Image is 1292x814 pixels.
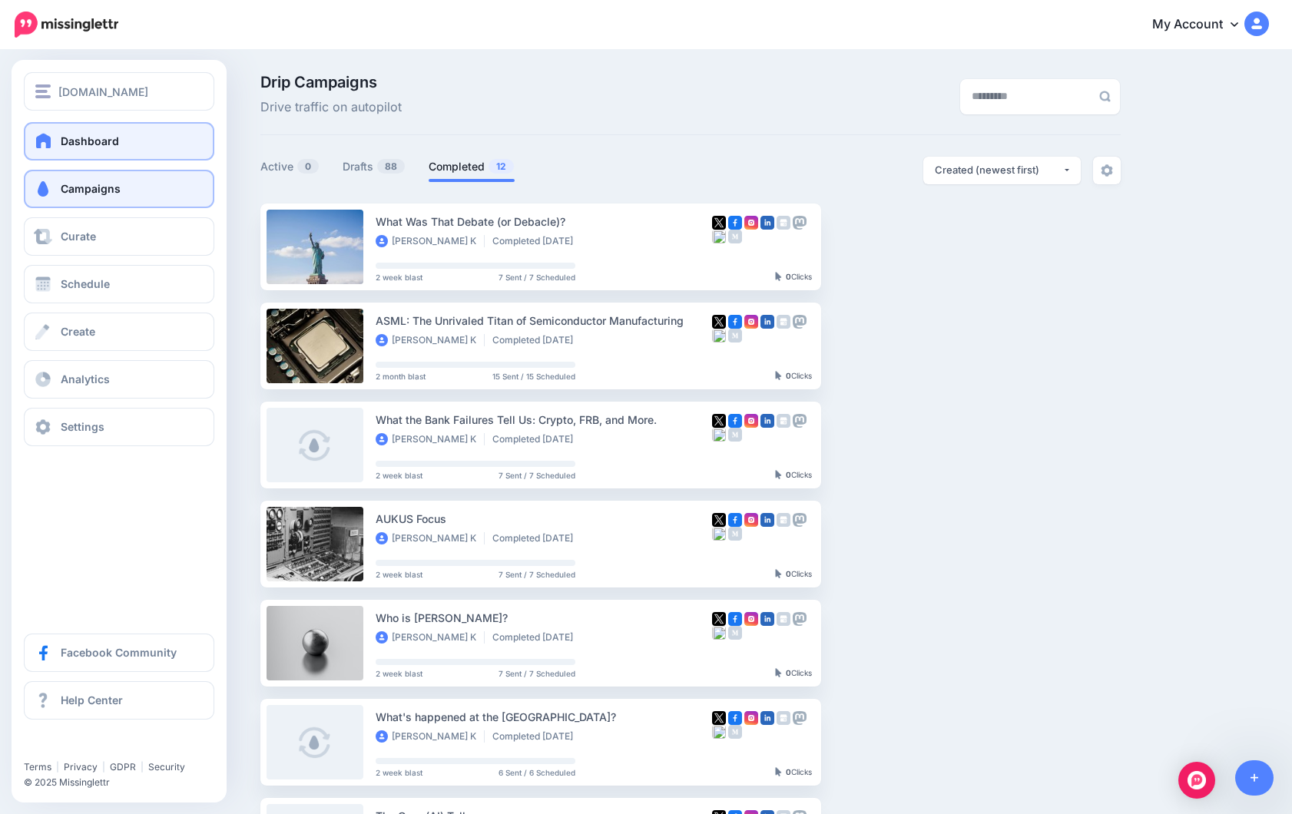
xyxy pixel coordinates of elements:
img: linkedin-square.png [760,612,774,626]
li: [PERSON_NAME] K [376,730,485,743]
span: | [102,761,105,773]
b: 0 [786,569,791,578]
span: [DOMAIN_NAME] [58,83,148,101]
b: 0 [786,371,791,380]
li: © 2025 Missinglettr [24,775,226,790]
img: Missinglettr [15,12,118,38]
div: Who is [PERSON_NAME]? [376,609,712,627]
img: search-grey-6.png [1099,91,1111,102]
img: mastodon-grey-square.png [793,513,807,527]
span: Dashboard [61,134,119,147]
span: 7 Sent / 7 Scheduled [499,571,575,578]
img: medium-grey-square.png [728,626,742,640]
span: 88 [377,159,405,174]
img: facebook-square.png [728,216,742,230]
img: twitter-square.png [712,315,726,329]
img: google_business-grey-square.png [777,711,790,725]
img: medium-grey-square.png [728,230,742,243]
img: bluesky-grey-square.png [712,626,726,640]
img: mastodon-grey-square.png [793,315,807,329]
span: Schedule [61,277,110,290]
img: linkedin-square.png [760,315,774,329]
b: 0 [786,272,791,281]
img: medium-grey-square.png [728,329,742,342]
img: bluesky-grey-square.png [712,527,726,541]
img: bluesky-grey-square.png [712,428,726,442]
img: medium-grey-square.png [728,725,742,739]
img: twitter-square.png [712,612,726,626]
img: mastodon-grey-square.png [793,414,807,428]
b: 0 [786,767,791,776]
a: My Account [1137,6,1269,44]
div: Clicks [775,372,812,381]
img: instagram-square.png [744,414,758,428]
a: Dashboard [24,122,214,160]
li: Completed [DATE] [492,631,581,644]
img: pointer-grey-darker.png [775,470,782,479]
img: bluesky-grey-square.png [712,230,726,243]
li: Completed [DATE] [492,235,581,247]
img: twitter-square.png [712,513,726,527]
img: medium-grey-square.png [728,428,742,442]
img: instagram-square.png [744,216,758,230]
img: facebook-square.png [728,414,742,428]
span: 2 week blast [376,670,422,677]
span: 6 Sent / 6 Scheduled [499,769,575,776]
div: Clicks [775,768,812,777]
span: 2 week blast [376,769,422,776]
li: [PERSON_NAME] K [376,433,485,445]
a: Active0 [260,157,320,176]
span: 7 Sent / 7 Scheduled [499,670,575,677]
img: instagram-square.png [744,711,758,725]
img: google_business-grey-square.png [777,216,790,230]
a: Campaigns [24,170,214,208]
li: [PERSON_NAME] K [376,631,485,644]
span: 2 week blast [376,472,422,479]
img: linkedin-square.png [760,513,774,527]
a: Terms [24,761,51,773]
img: pointer-grey-darker.png [775,272,782,281]
li: [PERSON_NAME] K [376,532,485,544]
img: pointer-grey-darker.png [775,371,782,380]
a: Security [148,761,185,773]
span: Curate [61,230,96,243]
li: Completed [DATE] [492,334,581,346]
img: menu.png [35,84,51,98]
img: twitter-square.png [712,216,726,230]
img: instagram-square.png [744,612,758,626]
div: ASML: The Unrivaled Titan of Semiconductor Manufacturing [376,312,712,329]
img: facebook-square.png [728,315,742,329]
span: 2 week blast [376,571,422,578]
span: Help Center [61,693,123,706]
img: mastodon-grey-square.png [793,711,807,725]
img: instagram-square.png [744,315,758,329]
img: settings-grey.png [1101,164,1113,177]
img: medium-grey-square.png [728,527,742,541]
span: 15 Sent / 15 Scheduled [492,372,575,380]
div: Created (newest first) [935,163,1062,177]
a: Facebook Community [24,634,214,672]
li: Completed [DATE] [492,433,581,445]
img: mastodon-grey-square.png [793,216,807,230]
img: twitter-square.png [712,711,726,725]
span: 0 [297,159,319,174]
img: pointer-grey-darker.png [775,569,782,578]
a: Schedule [24,265,214,303]
span: 12 [489,159,514,174]
a: Drafts88 [343,157,406,176]
img: facebook-square.png [728,612,742,626]
button: Created (newest first) [923,157,1081,184]
img: pointer-grey-darker.png [775,767,782,776]
a: Curate [24,217,214,256]
span: Analytics [61,372,110,385]
span: Create [61,325,95,338]
img: twitter-square.png [712,414,726,428]
a: Settings [24,408,214,446]
b: 0 [786,470,791,479]
iframe: Twitter Follow Button [24,739,143,754]
div: Open Intercom Messenger [1178,762,1215,799]
button: [DOMAIN_NAME] [24,72,214,111]
span: Drive traffic on autopilot [260,98,402,117]
a: Completed12 [429,157,515,176]
span: | [141,761,144,773]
